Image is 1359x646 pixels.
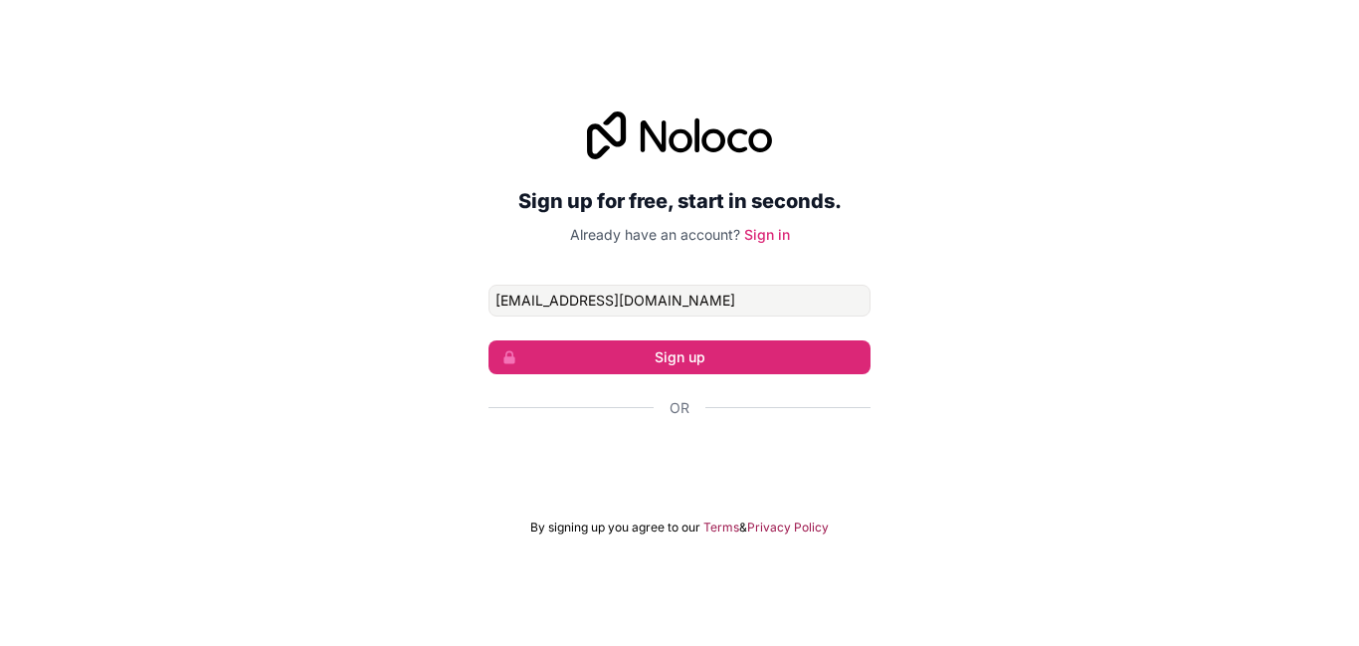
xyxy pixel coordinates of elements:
a: Privacy Policy [747,520,829,536]
iframe: Sign in with Google Button [479,440,880,484]
span: Already have an account? [570,226,740,243]
input: Email address [488,285,871,317]
a: Terms [703,520,739,536]
span: By signing up you agree to our [530,520,700,536]
span: Or [670,398,689,418]
a: Sign in [744,226,790,243]
h2: Sign up for free, start in seconds. [488,183,871,219]
span: & [739,520,747,536]
button: Sign up [488,340,871,374]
